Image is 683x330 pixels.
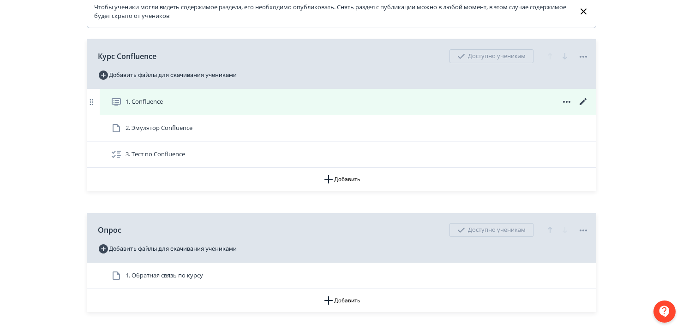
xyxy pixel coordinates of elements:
[126,150,185,159] span: 3. Тест по Confluence
[87,89,596,115] div: 1. Confluence
[98,224,121,236] span: Опрос
[87,115,596,141] div: 2. Эмулятор Confluence
[87,168,596,191] button: Добавить
[449,223,533,237] div: Доступно ученикам
[126,271,203,280] span: 1. Обратная связь по курсу
[126,97,163,106] span: 1. Confluence
[98,242,237,256] button: Добавить файлы для скачивания учениками
[87,263,596,289] div: 1. Обратная связь по курсу
[94,3,571,21] div: Чтобы ученики могли видеть содержимое раздела, его необходимо опубликовать. Снять раздел с публик...
[87,141,596,168] div: 3. Тест по Confluence
[98,51,156,62] span: Курс Confluence
[87,289,596,312] button: Добавить
[126,124,192,133] span: 2. Эмулятор Confluence
[98,68,237,82] button: Добавить файлы для скачивания учениками
[449,49,533,63] div: Доступно ученикам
